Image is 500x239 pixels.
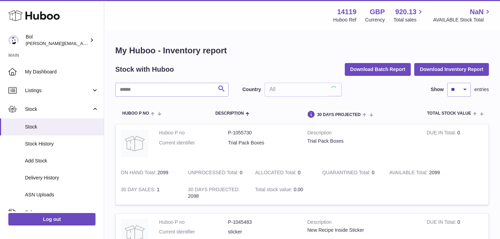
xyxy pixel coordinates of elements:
dd: Trial Pack Boxes [228,140,297,146]
td: 2099 [116,164,183,181]
dt: Current identifier [159,229,228,235]
span: Sales [25,209,91,216]
strong: UNPROCESSED Total [188,170,240,177]
td: 2099 [384,164,451,181]
span: entries [474,86,489,93]
strong: Total stock value [255,187,294,194]
h2: Stock with Huboo [115,65,174,74]
button: Download Inventory Report [414,63,489,76]
img: Scott.Sutcliffe@bolfoods.com [8,35,19,45]
div: Bol [26,34,88,47]
span: My Dashboard [25,69,99,75]
dd: sticker [228,229,297,235]
td: 0 [422,124,489,164]
strong: Description [307,130,416,138]
span: Stock [25,106,91,113]
dd: P-1045483 [228,219,297,225]
span: Description [215,111,244,116]
div: Currency [365,17,385,23]
span: 920.13 [395,7,416,17]
a: 920.13 Total sales [393,7,424,23]
span: 0.00 [294,187,303,192]
img: product image [121,130,149,157]
div: Trial Pack Boxes [307,138,416,144]
span: NaN [470,7,484,17]
span: Huboo P no [122,111,149,116]
td: 2098 [183,181,250,205]
span: Stock [25,124,99,130]
span: Stock History [25,141,99,147]
span: Delivery History [25,175,99,181]
button: Download Batch Report [345,63,411,76]
strong: 30 DAYS PROJECTED [188,187,240,194]
dt: Huboo P no [159,130,228,136]
a: NaN AVAILABLE Stock Total [433,7,492,23]
div: Huboo Ref [333,17,357,23]
td: 0 [183,164,250,181]
td: 0 [250,164,317,181]
strong: DUE IN Total [427,130,457,137]
strong: 14119 [337,7,357,17]
strong: Description [307,219,416,227]
span: Add Stock [25,158,99,164]
strong: ON HAND Total [121,170,158,177]
strong: ALLOCATED Total [255,170,298,177]
span: 0 [372,170,375,175]
dt: Current identifier [159,140,228,146]
dd: P-1055730 [228,130,297,136]
span: Listings [25,87,91,94]
span: AVAILABLE Stock Total [433,17,492,23]
h1: My Huboo - Inventory report [115,45,489,56]
div: New Recipe Inside Sticker [307,227,416,233]
span: Total stock value [427,111,471,116]
span: ASN Uploads [25,192,99,198]
strong: GBP [370,7,385,17]
dt: Huboo P no [159,219,228,225]
span: [PERSON_NAME][EMAIL_ADDRESS][PERSON_NAME][DOMAIN_NAME] [26,41,176,46]
strong: AVAILABLE Total [389,170,429,177]
td: 1 [116,181,183,205]
a: Log out [8,213,95,225]
label: Country [242,86,261,93]
label: Show [431,86,444,93]
span: Total sales [393,17,424,23]
strong: DUE IN Total [427,219,457,227]
strong: QUARANTINED Total [322,170,372,177]
strong: 30 DAY SALES [121,187,157,194]
span: 30 DAYS PROJECTED [317,113,361,117]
